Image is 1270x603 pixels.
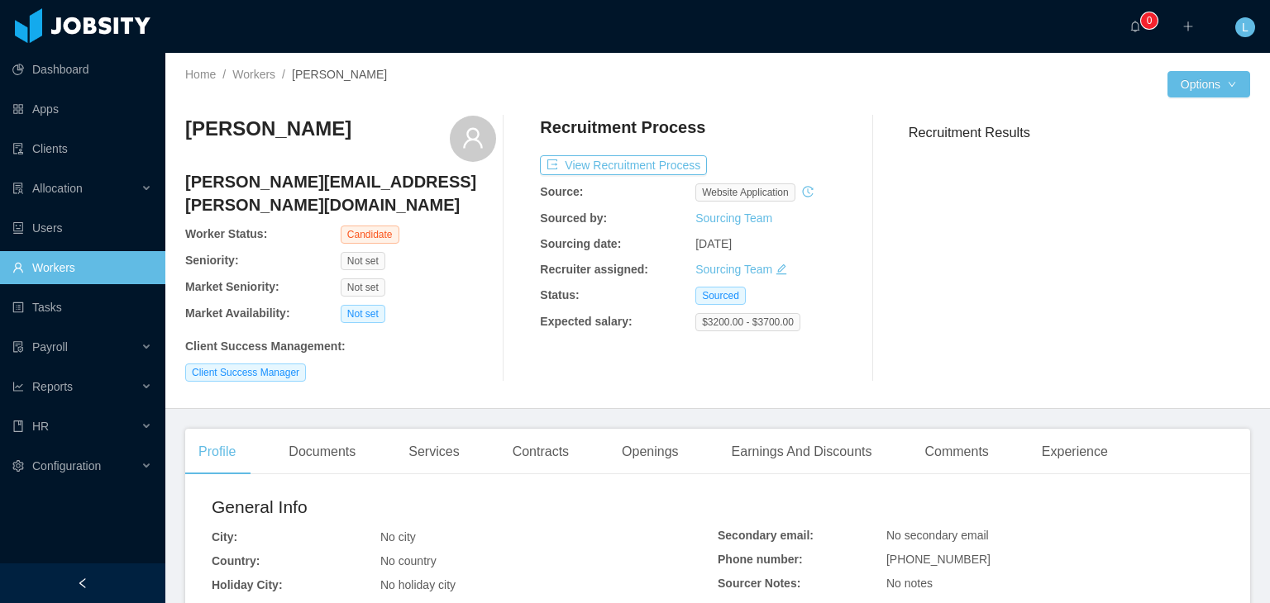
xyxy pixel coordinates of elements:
[695,313,800,331] span: $3200.00 - $3700.00
[609,429,692,475] div: Openings
[292,68,387,81] span: [PERSON_NAME]
[1167,71,1250,97] button: Optionsicon: down
[718,577,800,590] b: Sourcer Notes:
[32,340,68,354] span: Payroll
[185,116,351,142] h3: [PERSON_NAME]
[1242,17,1249,37] span: L
[32,420,49,433] span: HR
[341,252,385,270] span: Not set
[540,211,607,225] b: Sourced by:
[540,237,621,250] b: Sourcing date:
[282,68,285,81] span: /
[540,116,705,139] h4: Recruitment Process
[12,132,152,165] a: icon: auditClients
[802,186,814,197] i: icon: history
[185,363,306,382] span: Client Success Manager
[341,305,385,323] span: Not set
[718,529,814,542] b: Secondary email:
[232,68,275,81] a: Workers
[12,93,152,126] a: icon: appstoreApps
[1141,12,1158,29] sup: 0
[1029,429,1121,475] div: Experience
[185,68,216,81] a: Home
[12,211,152,245] a: icon: robotUsers
[12,291,152,324] a: icon: profileTasks
[185,227,267,240] b: Worker Status:
[185,254,239,267] b: Seniority:
[1182,21,1194,32] i: icon: plus
[540,263,648,276] b: Recruiter assigned:
[341,226,399,244] span: Candidate
[32,459,101,472] span: Configuration
[32,380,73,393] span: Reports
[12,460,24,472] i: icon: setting
[886,577,933,590] span: No notes
[695,263,772,276] a: Sourcing Team
[911,429,1001,475] div: Comments
[212,554,260,567] b: Country:
[718,553,803,566] b: Phone number:
[1129,21,1141,32] i: icon: bell
[32,182,83,195] span: Allocation
[275,429,369,475] div: Documents
[540,288,579,301] b: Status:
[185,429,249,475] div: Profile
[222,68,226,81] span: /
[185,306,290,320] b: Market Availability:
[380,578,456,591] span: No holiday city
[380,530,416,544] span: No city
[909,122,1250,143] h3: Recruitment Results
[185,170,496,216] h4: [PERSON_NAME][EMAIL_ADDRESS][PERSON_NAME][DOMAIN_NAME]
[540,315,632,328] b: Expected salary:
[695,237,732,250] span: [DATE]
[395,429,472,475] div: Services
[12,381,24,392] i: icon: line-chart
[12,251,152,284] a: icon: userWorkers
[12,341,24,353] i: icon: file-protect
[12,183,24,194] i: icon: solution
[695,287,746,305] span: Sourced
[12,53,152,86] a: icon: pie-chartDashboard
[341,278,385,297] span: Not set
[12,420,24,432] i: icon: book
[695,183,795,202] span: website application
[461,126,485,150] i: icon: user
[499,429,582,475] div: Contracts
[776,264,787,275] i: icon: edit
[886,553,991,566] span: [PHONE_NUMBER]
[380,554,437,567] span: No country
[540,159,707,172] a: icon: exportView Recruitment Process
[540,185,583,198] b: Source:
[212,530,237,544] b: City:
[886,529,989,542] span: No secondary email
[695,211,772,225] a: Sourcing Team
[719,429,886,475] div: Earnings And Discounts
[212,494,718,520] h2: General Info
[185,280,279,293] b: Market Seniority:
[212,578,283,591] b: Holiday City:
[540,155,707,175] button: icon: exportView Recruitment Process
[185,339,346,353] b: Client Success Management :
